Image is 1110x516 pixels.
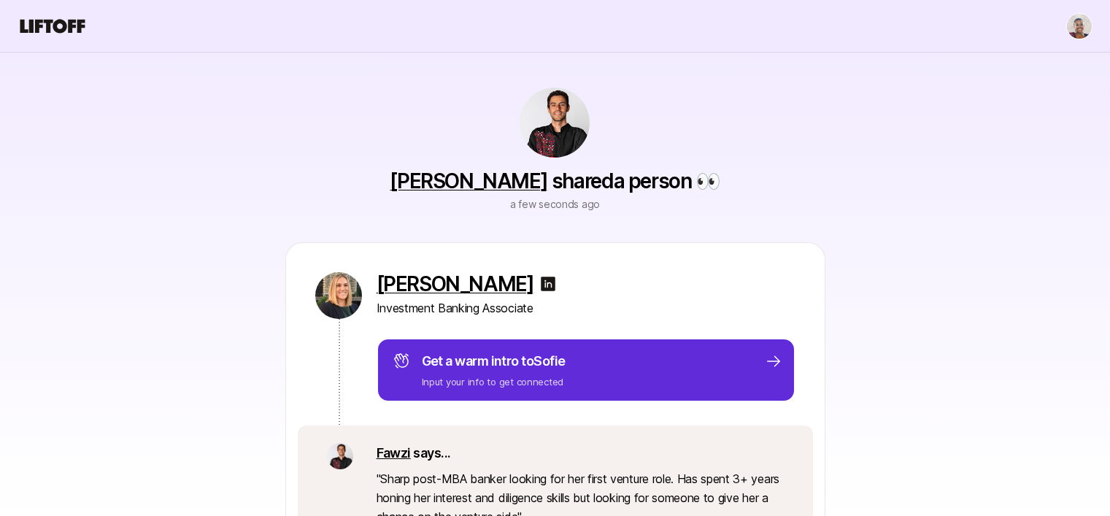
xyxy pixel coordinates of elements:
[510,196,600,213] p: a few seconds ago
[390,169,720,193] p: shared a person 👀
[377,272,534,296] a: [PERSON_NAME]
[422,351,566,371] p: Get a warm intro
[377,443,784,463] p: says...
[377,445,411,461] a: Fawzi
[377,299,795,317] p: Investment Banking Associate
[390,169,547,193] a: [PERSON_NAME]
[521,353,565,369] span: to Sofie
[1066,13,1092,39] button: Janelle Bradley
[315,272,362,319] img: 26964379_22cb_4a03_bc52_714bb9ec3ccc.jpg
[539,275,557,293] img: linkedin-logo
[1067,14,1092,39] img: Janelle Bradley
[422,374,566,389] p: Input your info to get connected
[327,443,353,469] img: ACg8ocKfD4J6FzG9_HAYQ9B8sLvPSEBLQEDmbHTY_vjoi9sRmV9s2RKt=s160-c
[520,88,590,158] img: ACg8ocKfD4J6FzG9_HAYQ9B8sLvPSEBLQEDmbHTY_vjoi9sRmV9s2RKt=s160-c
